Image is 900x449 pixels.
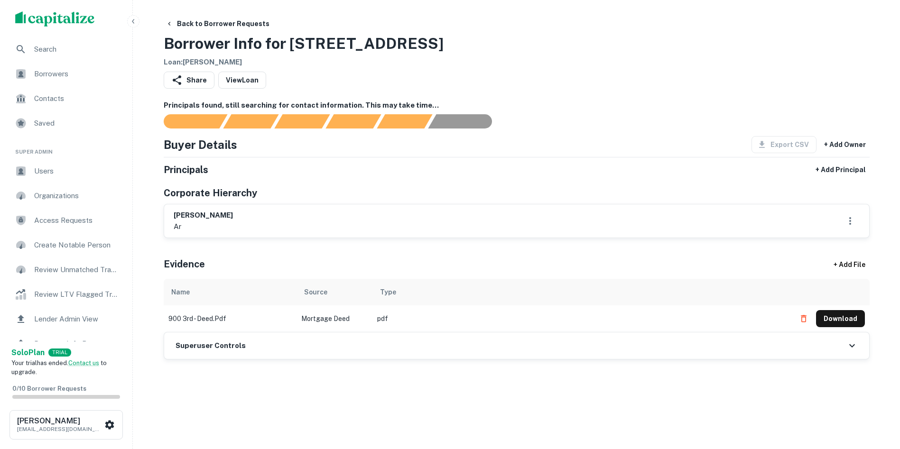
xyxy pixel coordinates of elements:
[8,112,125,135] a: Saved
[34,215,119,226] span: Access Requests
[812,161,870,178] button: + Add Principal
[164,72,214,89] button: Share
[164,279,297,305] th: Name
[820,136,870,153] button: + Add Owner
[162,15,273,32] button: Back to Borrower Requests
[9,410,123,440] button: [PERSON_NAME][EMAIL_ADDRESS][DOMAIN_NAME]
[8,184,125,207] a: Organizations
[11,359,107,376] span: Your trial has ended. to upgrade.
[8,209,125,232] a: Access Requests
[164,305,297,332] td: 900 3rd - deed.pdf
[34,190,119,202] span: Organizations
[68,359,99,367] a: Contact us
[853,373,900,419] iframe: Chat Widget
[12,385,86,392] span: 0 / 10 Borrower Requests
[372,305,790,332] td: pdf
[34,264,119,275] span: Review Unmatched Transactions
[174,210,233,221] h6: [PERSON_NAME]
[34,44,119,55] span: Search
[380,286,396,298] div: Type
[816,310,865,327] button: Download
[164,163,208,177] h5: Principals
[15,11,95,27] img: capitalize-logo.png
[428,114,503,128] div: AI fulfillment process complete.
[34,289,119,300] span: Review LTV Flagged Transactions
[164,257,205,271] h5: Evidence
[8,87,125,110] a: Contacts
[152,114,223,128] div: Sending borrower request to AI...
[372,279,790,305] th: Type
[17,425,102,433] p: [EMAIL_ADDRESS][DOMAIN_NAME]
[8,38,125,61] a: Search
[795,311,812,326] button: Delete file
[164,279,870,332] div: scrollable content
[34,118,119,129] span: Saved
[325,114,381,128] div: Principals found, AI now looking for contact information...
[34,338,119,349] span: Borrower Info Requests
[174,221,233,232] p: ar
[164,186,257,200] h5: Corporate Hierarchy
[34,93,119,104] span: Contacts
[164,136,237,153] h4: Buyer Details
[8,137,125,160] li: Super Admin
[8,63,125,85] a: Borrowers
[274,114,330,128] div: Documents found, AI parsing details...
[48,348,71,357] div: TRIAL
[297,279,372,305] th: Source
[176,340,246,351] h6: Superuser Controls
[223,114,278,128] div: Your request is received and processing...
[164,100,870,111] h6: Principals found, still searching for contact information. This may take time...
[34,165,119,177] span: Users
[8,283,125,306] a: Review LTV Flagged Transactions
[304,286,327,298] div: Source
[17,417,102,425] h6: [PERSON_NAME]
[11,348,45,357] strong: Solo Plan
[8,308,125,330] a: Lender Admin View
[218,72,266,89] a: ViewLoan
[164,57,444,68] h6: Loan : [PERSON_NAME]
[8,258,125,281] a: Review Unmatched Transactions
[8,234,125,257] a: Create Notable Person
[34,313,119,325] span: Lender Admin View
[34,239,119,251] span: Create Notable Person
[8,160,125,183] a: Users
[8,332,125,355] a: Borrower Info Requests
[164,32,444,55] h3: Borrower Info for [STREET_ADDRESS]
[816,256,883,273] div: + Add File
[34,68,119,80] span: Borrowers
[297,305,372,332] td: Mortgage Deed
[377,114,432,128] div: Principals found, still searching for contact information. This may take time...
[171,286,190,298] div: Name
[11,347,45,358] a: SoloPlan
